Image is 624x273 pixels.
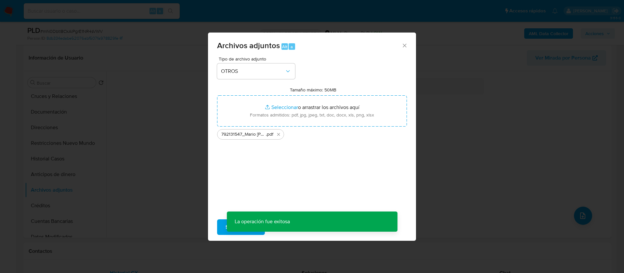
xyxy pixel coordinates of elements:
[221,131,266,138] span: 792131547_Mario [PERSON_NAME] 2025
[275,130,282,138] button: Eliminar 792131547_Mario Albert Vazquez Clemente_AGOSTO 2025.pdf
[401,42,407,48] button: Cerrar
[291,44,293,50] span: a
[219,57,297,61] span: Tipo de archivo adjunto
[282,44,287,50] span: Alt
[266,131,273,138] span: .pdf
[276,220,297,234] span: Cancelar
[217,63,295,79] button: OTROS
[217,219,265,235] button: Subir archivo
[226,220,256,234] span: Subir archivo
[217,127,407,140] ul: Archivos seleccionados
[227,212,298,232] p: La operación fue exitosa
[217,40,280,51] span: Archivos adjuntos
[290,87,336,93] label: Tamaño máximo: 50MB
[221,68,285,75] span: OTROS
